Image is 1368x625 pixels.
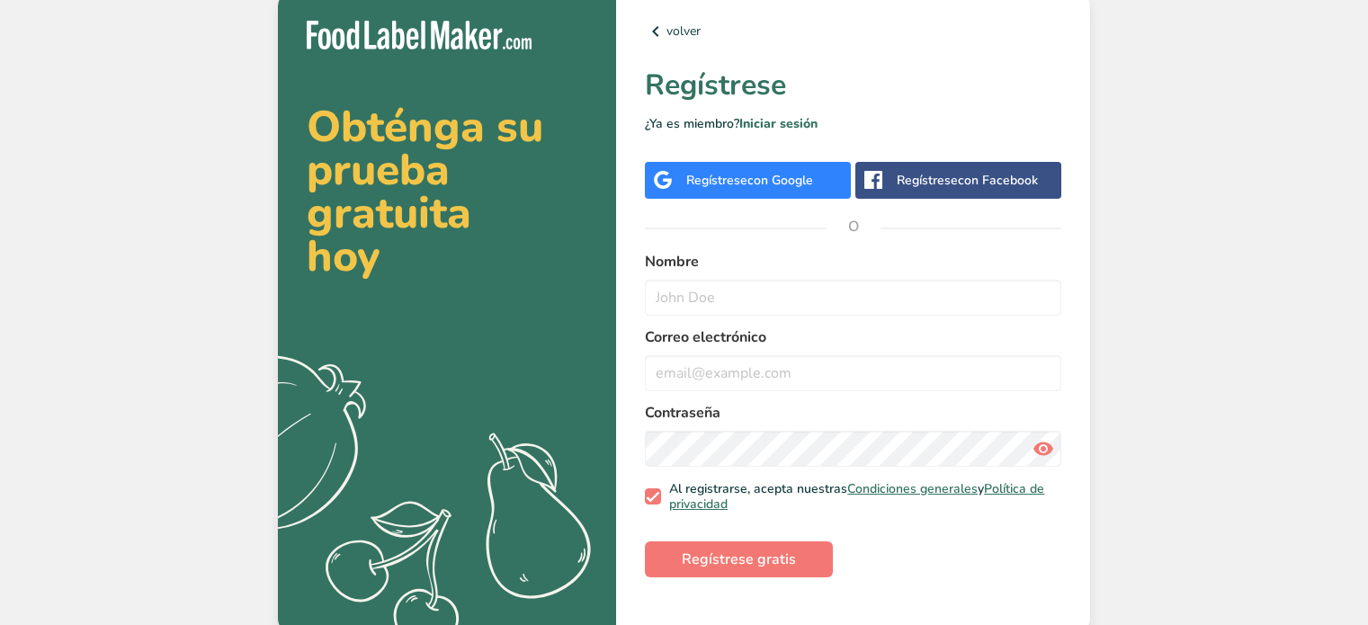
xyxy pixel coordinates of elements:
[669,480,1044,513] a: Política de privacidad
[686,171,813,190] div: Regístrese
[739,115,818,132] a: Iniciar sesión
[827,200,881,254] span: O
[847,480,978,497] a: Condiciones generales
[645,114,1061,133] p: ¿Ya es miembro?
[747,172,813,189] span: con Google
[307,21,532,50] img: Food Label Maker
[958,172,1038,189] span: con Facebook
[645,326,1061,348] label: Correo electrónico
[682,549,796,570] span: Regístrese gratis
[897,171,1038,190] div: Regístrese
[645,280,1061,316] input: John Doe
[645,251,1061,272] label: Nombre
[645,64,1061,107] h1: Regístrese
[661,481,1055,513] span: Al registrarse, acepta nuestras y
[645,21,1061,42] a: volver
[307,105,587,278] h2: Obténga su prueba gratuita hoy
[645,355,1061,391] input: email@example.com
[645,541,833,577] button: Regístrese gratis
[645,402,1061,424] label: Contraseña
